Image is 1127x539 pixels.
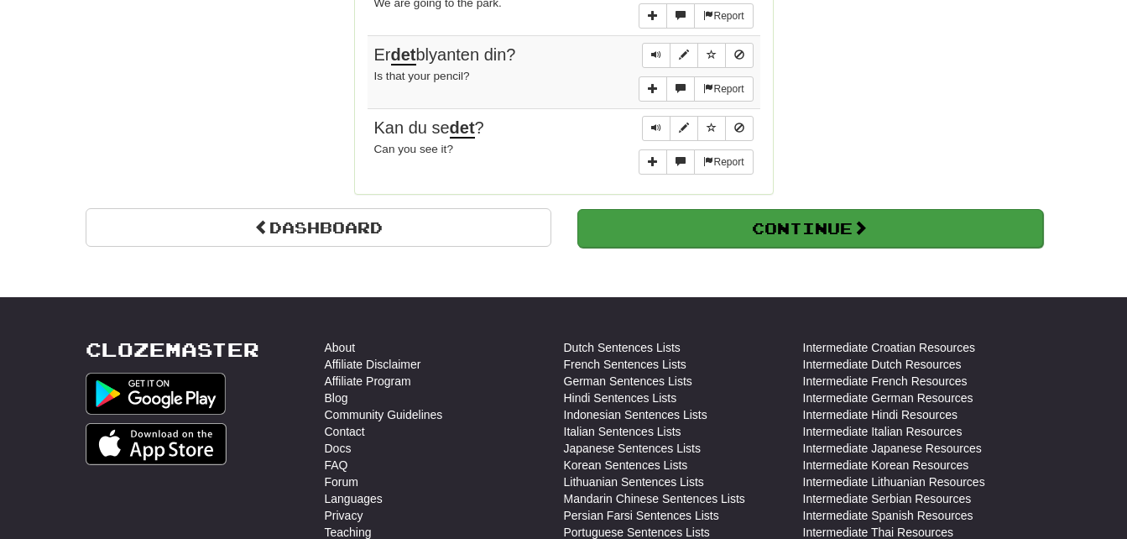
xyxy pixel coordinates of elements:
a: Clozemaster [86,339,259,360]
button: Toggle favorite [697,43,726,68]
div: Sentence controls [642,116,754,141]
a: FAQ [325,457,348,474]
a: Korean Sentences Lists [564,457,688,474]
a: Dutch Sentences Lists [564,339,681,356]
button: Add sentence to collection [639,149,667,175]
img: Get it on App Store [86,423,227,465]
button: Report [694,76,753,102]
a: Intermediate Dutch Resources [803,356,962,373]
button: Add sentence to collection [639,76,667,102]
a: Docs [325,440,352,457]
img: Get it on Google Play [86,373,227,415]
small: Can you see it? [374,143,453,155]
small: Is that your pencil? [374,70,470,82]
button: Report [694,3,753,29]
a: Contact [325,423,365,440]
a: Community Guidelines [325,406,443,423]
a: Affiliate Program [325,373,411,390]
a: Italian Sentences Lists [564,423,681,440]
a: Affiliate Disclaimer [325,356,421,373]
a: Intermediate Spanish Resources [803,507,973,524]
a: French Sentences Lists [564,356,686,373]
button: Edit sentence [670,116,698,141]
div: More sentence controls [639,149,753,175]
u: det [391,45,416,65]
a: Hindi Sentences Lists [564,390,677,406]
a: Intermediate Croatian Resources [803,339,975,356]
button: Toggle ignore [725,116,754,141]
a: Lithuanian Sentences Lists [564,474,704,490]
a: Dashboard [86,208,551,247]
div: Sentence controls [642,43,754,68]
a: Intermediate German Resources [803,390,973,406]
a: Intermediate Japanese Resources [803,440,982,457]
a: Privacy [325,507,363,524]
a: Intermediate Hindi Resources [803,406,957,423]
button: Continue [577,209,1043,248]
button: Toggle ignore [725,43,754,68]
button: Toggle favorite [697,116,726,141]
button: Edit sentence [670,43,698,68]
a: Intermediate Italian Resources [803,423,963,440]
a: Japanese Sentences Lists [564,440,701,457]
div: More sentence controls [639,76,753,102]
span: Er blyanten din? [374,45,516,65]
a: Intermediate Lithuanian Resources [803,474,985,490]
a: Persian Farsi Sentences Lists [564,507,719,524]
button: Report [694,149,753,175]
a: Mandarin Chinese Sentences Lists [564,490,745,507]
button: Add sentence to collection [639,3,667,29]
a: Indonesian Sentences Lists [564,406,707,423]
a: Intermediate Serbian Resources [803,490,972,507]
a: About [325,339,356,356]
button: Play sentence audio [642,43,670,68]
span: Kan du se ? [374,118,484,139]
a: German Sentences Lists [564,373,692,390]
u: det [450,118,475,139]
div: More sentence controls [639,3,753,29]
a: Blog [325,390,348,406]
a: Languages [325,490,383,507]
a: Intermediate French Resources [803,373,968,390]
button: Play sentence audio [642,116,670,141]
a: Intermediate Korean Resources [803,457,969,474]
a: Forum [325,474,358,490]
